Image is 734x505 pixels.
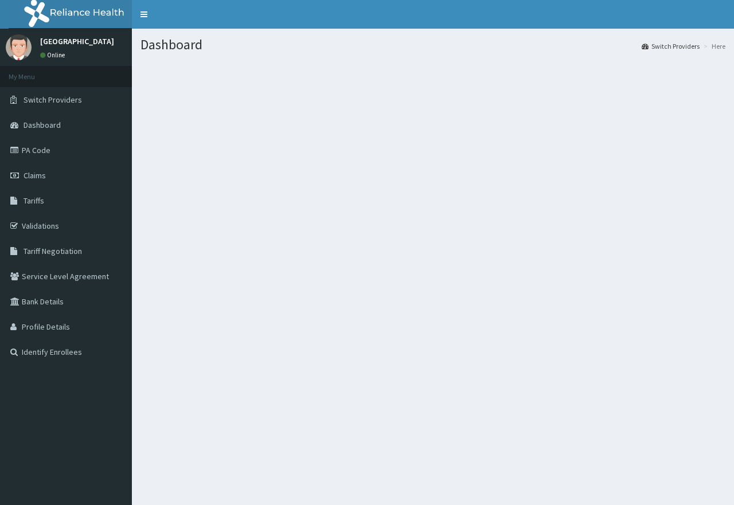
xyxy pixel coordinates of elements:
span: Claims [24,170,46,181]
p: [GEOGRAPHIC_DATA] [40,37,114,45]
a: Online [40,51,68,59]
h1: Dashboard [140,37,725,52]
span: Switch Providers [24,95,82,105]
a: Switch Providers [642,41,700,51]
li: Here [701,41,725,51]
img: User Image [6,34,32,60]
span: Dashboard [24,120,61,130]
span: Tariff Negotiation [24,246,82,256]
span: Tariffs [24,195,44,206]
